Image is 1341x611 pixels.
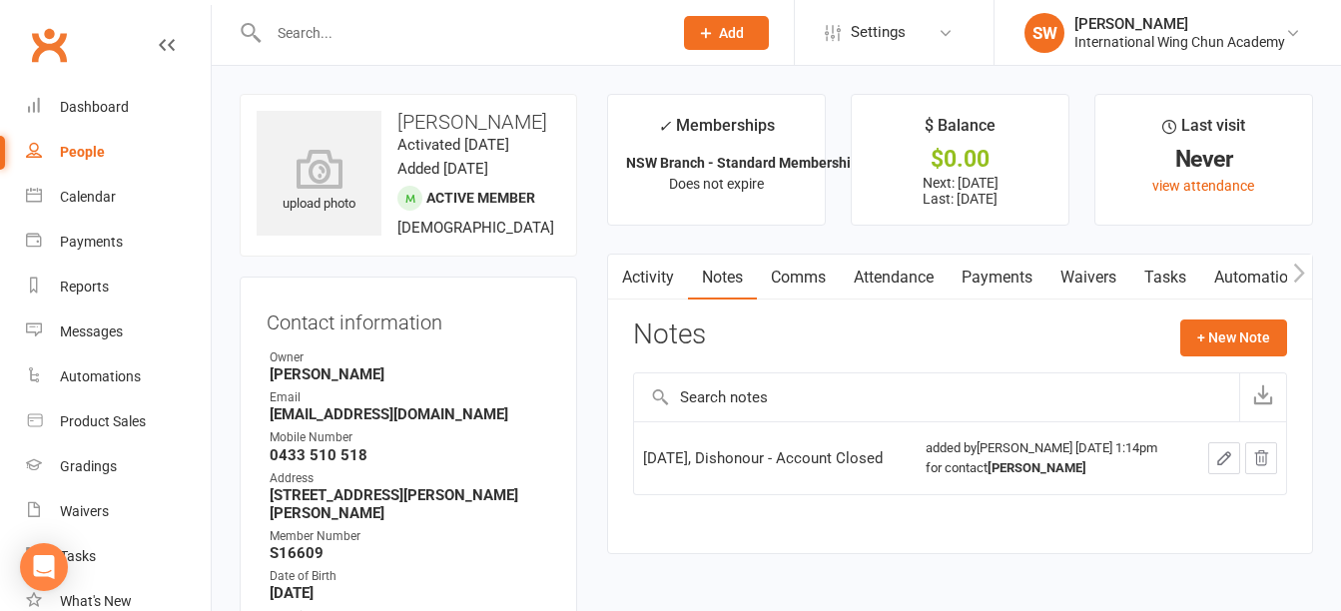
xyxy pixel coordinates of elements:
[60,368,141,384] div: Automations
[26,399,211,444] a: Product Sales
[669,176,764,192] span: Does not expire
[26,354,211,399] a: Automations
[1130,255,1200,301] a: Tasks
[1152,178,1254,194] a: view attendance
[870,149,1050,170] div: $0.00
[688,255,757,301] a: Notes
[1180,319,1287,355] button: + New Note
[1162,113,1245,149] div: Last visit
[270,446,550,464] strong: 0433 510 518
[926,458,1181,478] div: for contact
[397,219,554,237] span: [DEMOGRAPHIC_DATA]
[270,388,550,407] div: Email
[626,155,937,171] strong: NSW Branch - Standard Membership (12 mo. M...
[870,175,1050,207] p: Next: [DATE] Last: [DATE]
[26,309,211,354] a: Messages
[60,189,116,205] div: Calendar
[257,149,381,215] div: upload photo
[658,117,671,136] i: ✓
[658,113,775,150] div: Memberships
[263,19,658,47] input: Search...
[1074,33,1285,51] div: International Wing Chun Academy
[643,448,908,468] div: [DATE], Dishonour - Account Closed
[26,175,211,220] a: Calendar
[60,234,123,250] div: Payments
[60,413,146,429] div: Product Sales
[948,255,1046,301] a: Payments
[26,265,211,309] a: Reports
[634,373,1239,421] input: Search notes
[633,319,706,355] h3: Notes
[608,255,688,301] a: Activity
[397,136,509,154] time: Activated [DATE]
[1046,255,1130,301] a: Waivers
[20,543,68,591] div: Open Intercom Messenger
[757,255,840,301] a: Comms
[60,593,132,609] div: What's New
[60,458,117,474] div: Gradings
[60,279,109,295] div: Reports
[840,255,948,301] a: Attendance
[60,548,96,564] div: Tasks
[270,527,550,546] div: Member Number
[270,567,550,586] div: Date of Birth
[60,99,129,115] div: Dashboard
[926,438,1181,478] div: added by [PERSON_NAME] [DATE] 1:14pm
[60,503,109,519] div: Waivers
[270,348,550,367] div: Owner
[270,486,550,522] strong: [STREET_ADDRESS][PERSON_NAME][PERSON_NAME]
[26,534,211,579] a: Tasks
[1074,15,1285,33] div: [PERSON_NAME]
[719,25,744,41] span: Add
[60,144,105,160] div: People
[24,20,74,70] a: Clubworx
[267,304,550,333] h3: Contact information
[988,460,1086,475] strong: [PERSON_NAME]
[270,544,550,562] strong: S16609
[397,160,488,178] time: Added [DATE]
[270,584,550,602] strong: [DATE]
[270,469,550,488] div: Address
[26,85,211,130] a: Dashboard
[26,130,211,175] a: People
[426,190,535,206] span: Active member
[684,16,769,50] button: Add
[60,323,123,339] div: Messages
[1200,255,1319,301] a: Automations
[1024,13,1064,53] div: SW
[26,489,211,534] a: Waivers
[270,428,550,447] div: Mobile Number
[257,111,560,133] h3: [PERSON_NAME]
[1113,149,1294,170] div: Never
[851,10,906,55] span: Settings
[26,220,211,265] a: Payments
[26,444,211,489] a: Gradings
[270,405,550,423] strong: [EMAIL_ADDRESS][DOMAIN_NAME]
[270,365,550,383] strong: [PERSON_NAME]
[925,113,996,149] div: $ Balance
